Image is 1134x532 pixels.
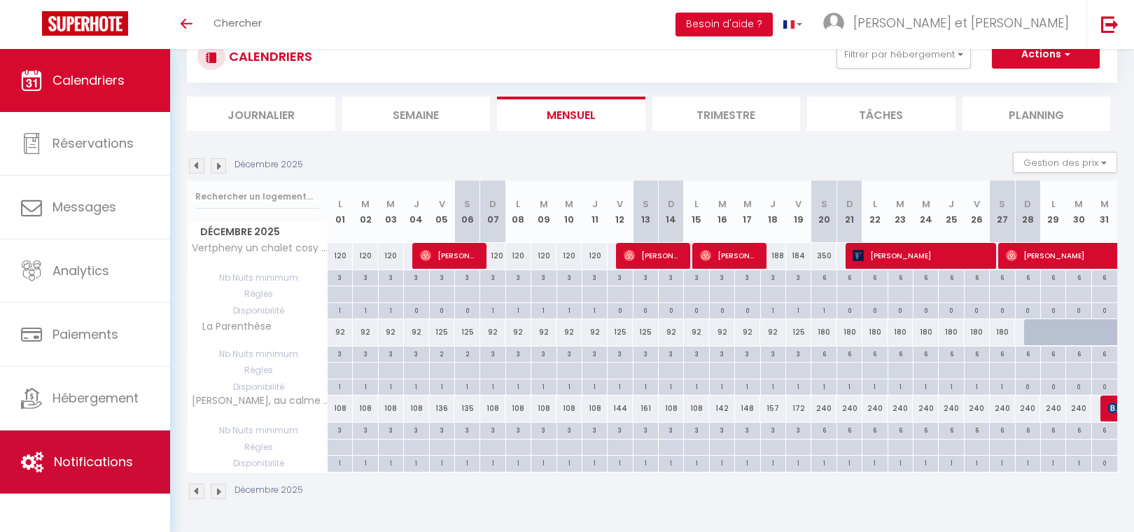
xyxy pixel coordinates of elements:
div: 3 [633,346,658,360]
div: 1 [480,379,505,393]
div: 136 [429,395,454,421]
div: 0 [404,303,428,316]
div: 240 [836,395,862,421]
div: 240 [811,395,836,421]
div: 1 [684,379,708,393]
div: 3 [710,346,734,360]
span: Disponibilité [188,303,327,318]
th: 19 [786,181,811,243]
div: 125 [608,319,633,345]
div: 180 [862,319,888,345]
div: 3 [608,346,632,360]
abbr: V [439,197,445,211]
abbr: V [795,197,801,211]
div: 1 [811,303,836,316]
div: 0 [913,303,938,316]
abbr: M [896,197,904,211]
span: Paiements [52,325,118,343]
abbr: J [414,197,419,211]
th: 09 [531,181,556,243]
th: 14 [659,181,684,243]
div: 1 [761,303,785,316]
div: 3 [761,346,785,360]
div: 120 [531,243,556,269]
div: 1 [506,303,531,316]
abbr: D [846,197,853,211]
div: 0 [455,303,479,316]
div: 6 [939,270,963,283]
div: 125 [454,319,479,345]
div: 2 [455,346,479,360]
div: 6 [888,270,913,283]
div: 240 [862,395,888,421]
abbr: M [361,197,370,211]
div: 0 [1041,303,1065,316]
span: Hébergement [52,389,139,407]
div: 92 [328,319,353,345]
div: 6 [990,270,1014,283]
abbr: L [873,197,877,211]
div: 3 [404,270,428,283]
div: 1 [353,303,377,316]
th: 06 [454,181,479,243]
div: 6 [1092,270,1117,283]
abbr: J [592,197,598,211]
div: 1 [811,379,836,393]
div: 6 [913,346,938,360]
div: 6 [1016,270,1040,283]
div: 0 [888,303,913,316]
div: 3 [379,423,403,436]
th: 28 [1015,181,1040,243]
div: 135 [454,395,479,421]
div: 92 [659,319,684,345]
span: Disponibilité [188,379,327,395]
div: 1 [379,379,403,393]
span: [PERSON_NAME] [700,242,759,269]
div: 1 [786,303,811,316]
div: 120 [353,243,378,269]
div: 1 [888,379,913,393]
th: 04 [404,181,429,243]
button: Filtrer par hébergement [836,41,971,69]
div: 240 [888,395,913,421]
div: 6 [1066,270,1091,283]
div: 6 [888,346,913,360]
abbr: D [489,197,496,211]
h3: CALENDRIERS [225,41,312,72]
div: 0 [965,303,989,316]
div: 6 [965,346,989,360]
div: 180 [888,319,913,345]
abbr: M [743,197,752,211]
div: 125 [786,319,811,345]
div: 0 [939,303,963,316]
div: 142 [709,395,734,421]
div: 3 [328,346,352,360]
div: 0 [837,303,862,316]
div: 0 [1092,379,1117,393]
th: 29 [1040,181,1065,243]
div: 157 [760,395,785,421]
div: 144 [608,395,633,421]
div: 240 [990,395,1015,421]
span: Règles [188,286,327,302]
div: 1 [761,379,785,393]
div: 92 [735,319,760,345]
span: Messages [52,198,116,216]
div: 188 [760,243,785,269]
div: 1 [353,379,377,393]
div: 6 [862,346,887,360]
div: 3 [404,423,428,436]
div: 180 [913,319,938,345]
div: 108 [684,395,709,421]
div: 0 [659,303,683,316]
div: 3 [710,270,734,283]
div: 240 [1040,395,1065,421]
div: 92 [709,319,734,345]
div: 3 [328,423,352,436]
div: 180 [939,319,964,345]
div: 0 [430,303,454,316]
div: 3 [684,270,708,283]
span: Règles [188,363,327,378]
div: 0 [990,303,1014,316]
abbr: S [821,197,827,211]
